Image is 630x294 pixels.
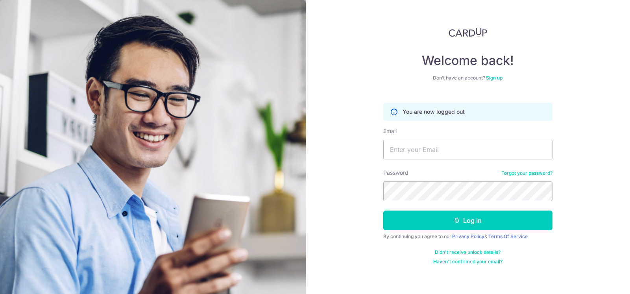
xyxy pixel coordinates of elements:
[383,53,552,68] h4: Welcome back!
[383,75,552,81] div: Don’t have an account?
[383,169,408,177] label: Password
[383,127,397,135] label: Email
[452,233,484,239] a: Privacy Policy
[435,249,501,255] a: Didn't receive unlock details?
[488,233,528,239] a: Terms Of Service
[383,211,552,230] button: Log in
[486,75,503,81] a: Sign up
[383,233,552,240] div: By continuing you agree to our &
[433,259,503,265] a: Haven't confirmed your email?
[501,170,552,176] a: Forgot your password?
[449,28,487,37] img: CardUp Logo
[403,108,465,116] p: You are now logged out
[383,140,552,159] input: Enter your Email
